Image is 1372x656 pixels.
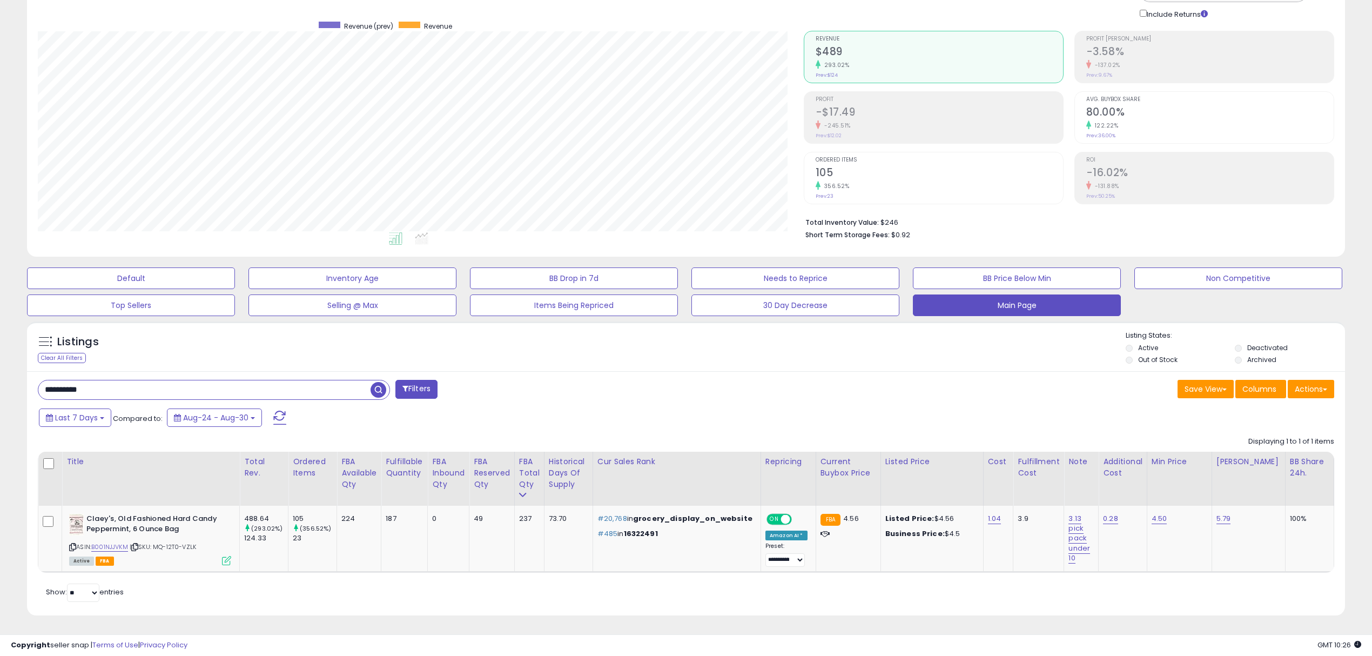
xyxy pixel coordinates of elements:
small: -131.88% [1091,182,1119,190]
div: Current Buybox Price [820,456,876,479]
div: Total Rev. [244,456,284,479]
button: Inventory Age [248,267,456,289]
button: Main Page [913,294,1121,316]
b: Listed Price: [885,513,934,524]
div: 187 [386,514,419,524]
div: Fulfillable Quantity [386,456,423,479]
div: 0 [432,514,461,524]
span: Ordered Items [816,157,1063,163]
button: Needs to Reprice [691,267,899,289]
span: Profit [PERSON_NAME] [1086,36,1334,42]
a: 4.50 [1152,513,1167,524]
small: 122.22% [1091,122,1119,130]
h2: 105 [816,166,1063,181]
button: Actions [1288,380,1334,398]
small: -245.51% [820,122,851,130]
small: Prev: $124 [816,72,838,78]
a: B001NJJVKM [91,543,128,552]
span: | SKU: MQ-12T0-VZLK [130,543,196,551]
button: Aug-24 - Aug-30 [167,409,262,427]
div: 237 [519,514,536,524]
span: Columns [1242,384,1276,394]
span: ON [768,515,781,524]
div: Clear All Filters [38,353,86,363]
span: Aug-24 - Aug-30 [183,412,248,423]
span: ROI [1086,157,1334,163]
button: 30 Day Decrease [691,294,899,316]
small: FBA [820,514,840,526]
button: Save View [1178,380,1234,398]
span: Avg. Buybox Share [1086,97,1334,103]
small: 356.52% [820,182,850,190]
b: Business Price: [885,528,945,539]
span: FBA [96,557,114,566]
a: 0.28 [1103,513,1118,524]
a: Privacy Policy [140,640,187,650]
button: Columns [1235,380,1286,398]
span: OFF [790,515,808,524]
span: Revenue [424,22,452,31]
button: Default [27,267,235,289]
button: Items Being Repriced [470,294,678,316]
button: Non Competitive [1134,267,1342,289]
div: Include Returns [1132,8,1221,20]
div: Additional Cost [1103,456,1142,479]
a: 5.79 [1216,513,1231,524]
b: Total Inventory Value: [805,218,879,227]
div: 105 [293,514,337,524]
small: Prev: 23 [816,193,833,199]
div: 23 [293,533,337,543]
span: 2025-09-8 10:26 GMT [1317,640,1361,650]
a: Terms of Use [92,640,138,650]
div: BB Share 24h. [1290,456,1329,479]
p: in [597,514,752,524]
b: Short Term Storage Fees: [805,230,890,239]
small: Prev: $12.02 [816,132,842,139]
div: FBA Reserved Qty [474,456,510,490]
p: in [597,529,752,539]
label: Archived [1247,355,1276,364]
label: Active [1138,343,1158,352]
div: Listed Price [885,456,979,467]
div: 3.9 [1018,514,1055,524]
div: Fulfillment Cost [1018,456,1059,479]
div: Historical Days Of Supply [549,456,588,490]
span: Revenue [816,36,1063,42]
span: Revenue (prev) [344,22,393,31]
small: Prev: 50.25% [1086,193,1115,199]
div: 124.33 [244,533,288,543]
h2: -$17.49 [816,106,1063,121]
label: Out of Stock [1138,355,1178,364]
span: Compared to: [113,413,163,424]
p: Listing States: [1126,331,1345,341]
small: Prev: 9.67% [1086,72,1112,78]
img: 51oBnyvFvZL._SL40_.jpg [69,514,84,535]
span: #485 [597,528,618,539]
button: BB Drop in 7d [470,267,678,289]
div: Min Price [1152,456,1207,467]
span: Profit [816,97,1063,103]
span: #20,768 [597,513,627,524]
b: Claey's, Old Fashioned Hard Candy Peppermint, 6 Ounce Bag [86,514,218,537]
div: FBA Available Qty [341,456,376,490]
div: 100% [1290,514,1326,524]
a: 1.04 [988,513,1001,524]
div: ASIN: [69,514,231,564]
div: Displaying 1 to 1 of 1 items [1248,437,1334,447]
small: Prev: 36.00% [1086,132,1115,139]
h2: 80.00% [1086,106,1334,121]
button: Top Sellers [27,294,235,316]
button: Last 7 Days [39,409,111,427]
div: FBA inbound Qty [432,456,465,490]
button: BB Price Below Min [913,267,1121,289]
small: 293.02% [820,61,850,69]
h2: -16.02% [1086,166,1334,181]
h2: $489 [816,45,1063,60]
label: Deactivated [1247,343,1288,352]
button: Selling @ Max [248,294,456,316]
div: 224 [341,514,373,524]
div: FBA Total Qty [519,456,540,490]
span: All listings currently available for purchase on Amazon [69,557,94,566]
h5: Listings [57,334,99,350]
div: Cur Sales Rank [597,456,756,467]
